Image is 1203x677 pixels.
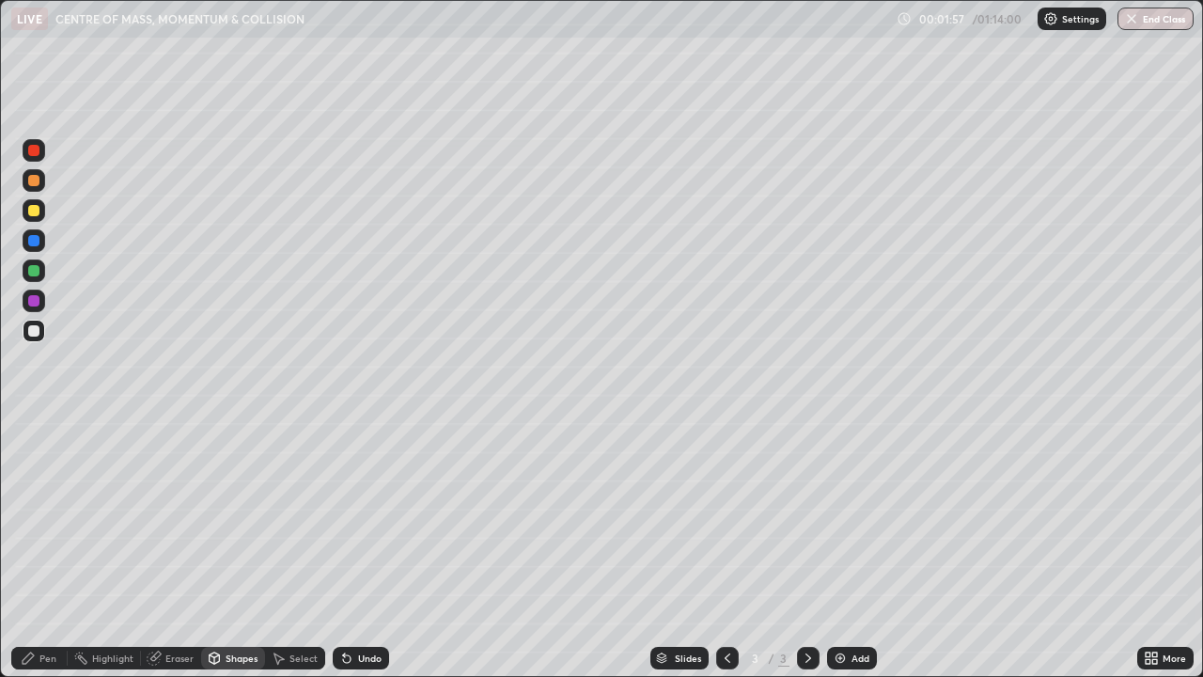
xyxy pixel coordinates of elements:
div: Eraser [165,653,194,663]
div: 3 [746,653,765,664]
p: Settings [1062,14,1099,24]
div: Add [851,653,869,663]
div: Slides [675,653,701,663]
button: End Class [1117,8,1194,30]
div: / [769,653,774,664]
p: LIVE [17,11,42,26]
div: Pen [39,653,56,663]
div: Highlight [92,653,133,663]
div: Shapes [226,653,258,663]
div: Undo [358,653,382,663]
img: end-class-cross [1124,11,1139,26]
div: 3 [778,650,789,667]
img: class-settings-icons [1043,11,1058,26]
p: CENTRE OF MASS, MOMENTUM & COLLISION [55,11,305,26]
img: add-slide-button [833,651,848,666]
div: More [1163,653,1186,663]
div: Select [289,653,318,663]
